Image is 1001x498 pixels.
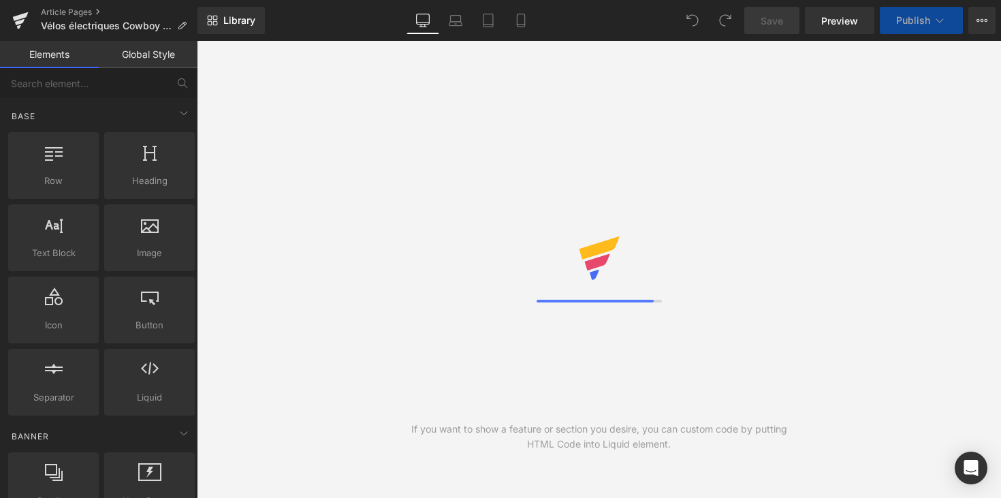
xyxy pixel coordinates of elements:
span: Liquid [108,390,191,405]
div: Open Intercom Messenger [955,452,987,484]
span: Button [108,318,191,332]
span: Text Block [12,246,95,260]
span: Vélos électriques Cowboy en 2025 : est-ce encore un bon choix ? [41,20,172,31]
a: Tablet [472,7,505,34]
span: Preview [821,14,858,28]
button: More [968,7,996,34]
button: Publish [880,7,963,34]
a: Article Pages [41,7,197,18]
span: Save [761,14,783,28]
span: Banner [10,430,50,443]
span: Heading [108,174,191,188]
span: Image [108,246,191,260]
span: Separator [12,390,95,405]
a: Global Style [99,41,197,68]
span: Library [223,14,255,27]
span: Row [12,174,95,188]
a: Laptop [439,7,472,34]
a: Mobile [505,7,537,34]
span: Icon [12,318,95,332]
a: Preview [805,7,874,34]
div: If you want to show a feature or section you desire, you can custom code by putting HTML Code int... [398,422,800,452]
button: Undo [679,7,706,34]
span: Publish [896,15,930,26]
span: Base [10,110,37,123]
a: Desktop [407,7,439,34]
button: Redo [712,7,739,34]
a: New Library [197,7,265,34]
